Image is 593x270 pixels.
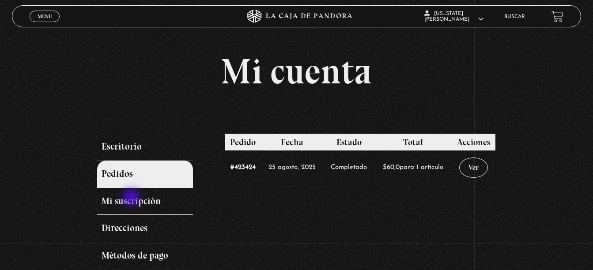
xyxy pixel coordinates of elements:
[230,137,256,147] span: Pedido
[97,188,193,215] a: Mi suscripción
[268,164,316,171] time: 25 agosto, 2025
[374,150,452,184] td: para 1 artículo
[38,14,52,19] span: Menu
[383,164,400,171] span: 60,0
[324,150,374,184] td: Completado
[97,54,495,89] h1: Mi cuenta
[424,11,483,22] span: [US_STATE][PERSON_NAME]
[459,157,488,178] a: Ver pedido 423424
[504,14,525,19] a: Buscar
[97,215,193,242] a: Direcciones
[336,137,362,147] span: Estado
[97,133,193,161] a: Escritorio
[383,164,387,171] span: $
[34,21,55,27] span: Cerrar
[97,242,193,270] a: Métodos de pago
[230,164,256,171] a: Ver número del pedido 423424
[551,11,563,22] a: View your shopping cart
[281,137,303,147] span: Fecha
[403,137,423,147] span: Total
[457,137,490,147] span: Acciones
[97,161,193,188] a: Pedidos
